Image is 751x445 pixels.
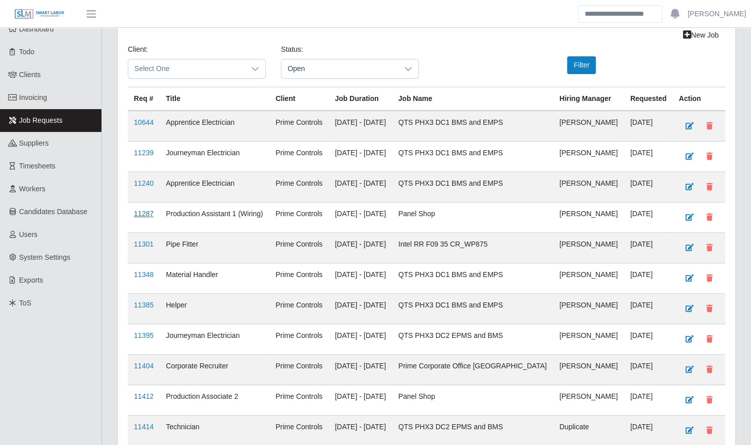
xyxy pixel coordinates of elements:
[392,142,553,172] td: QTS PHX3 DC1 BMS and EMPS
[269,324,329,355] td: Prime Controls
[624,294,673,324] td: [DATE]
[392,294,553,324] td: QTS PHX3 DC1 BMS and EMPS
[19,139,49,147] span: Suppliers
[19,185,46,193] span: Workers
[160,263,269,294] td: Material Handler
[160,172,269,202] td: Apprentice Electrician
[392,385,553,416] td: Panel Shop
[624,233,673,263] td: [DATE]
[624,355,673,385] td: [DATE]
[392,111,553,142] td: QTS PHX3 DC1 BMS and EMPS
[624,87,673,111] th: Requested
[128,87,160,111] th: Req #
[269,111,329,142] td: Prime Controls
[624,263,673,294] td: [DATE]
[624,142,673,172] td: [DATE]
[128,59,245,78] span: Select One
[134,240,154,248] a: 11301
[134,179,154,187] a: 11240
[567,56,596,74] button: Filter
[269,294,329,324] td: Prime Controls
[553,233,624,263] td: [PERSON_NAME]
[392,233,553,263] td: Intel RR F09 35 CR_WP875
[578,5,662,23] input: Search
[329,202,392,233] td: [DATE] - [DATE]
[553,142,624,172] td: [PERSON_NAME]
[269,385,329,416] td: Prime Controls
[329,87,392,111] th: Job Duration
[160,294,269,324] td: Helper
[676,26,725,44] a: New Job
[134,362,154,370] a: 11404
[160,233,269,263] td: Pipe Fitter
[624,202,673,233] td: [DATE]
[160,355,269,385] td: Corporate Recruiter
[281,59,398,78] span: Open
[392,87,553,111] th: Job Name
[329,111,392,142] td: [DATE] - [DATE]
[553,111,624,142] td: [PERSON_NAME]
[269,87,329,111] th: Client
[134,392,154,400] a: 11412
[392,263,553,294] td: QTS PHX3 DC1 BMS and EMPS
[553,355,624,385] td: [PERSON_NAME]
[553,87,624,111] th: Hiring Manager
[160,324,269,355] td: Journeyman Electrician
[329,385,392,416] td: [DATE] - [DATE]
[688,9,746,19] a: [PERSON_NAME]
[624,111,673,142] td: [DATE]
[624,172,673,202] td: [DATE]
[160,111,269,142] td: Apprentice Electrician
[19,25,54,33] span: Dashboard
[269,355,329,385] td: Prime Controls
[160,87,269,111] th: Title
[134,210,154,218] a: 11287
[19,93,47,101] span: Invoicing
[329,172,392,202] td: [DATE] - [DATE]
[134,149,154,157] a: 11239
[160,202,269,233] td: Production Assistant 1 (Wiring)
[269,142,329,172] td: Prime Controls
[392,324,553,355] td: QTS PHX3 DC2 EPMS and BMS
[553,172,624,202] td: [PERSON_NAME]
[269,233,329,263] td: Prime Controls
[553,202,624,233] td: [PERSON_NAME]
[392,172,553,202] td: QTS PHX3 DC1 BMS and EMPS
[392,202,553,233] td: Panel Shop
[553,294,624,324] td: [PERSON_NAME]
[624,385,673,416] td: [DATE]
[134,331,154,339] a: 11395
[329,233,392,263] td: [DATE] - [DATE]
[281,44,303,55] label: Status:
[553,385,624,416] td: [PERSON_NAME]
[553,324,624,355] td: [PERSON_NAME]
[329,324,392,355] td: [DATE] - [DATE]
[673,87,725,111] th: Action
[392,355,553,385] td: Prime Corporate Office [GEOGRAPHIC_DATA]
[14,9,65,20] img: SLM Logo
[134,270,154,279] a: 11348
[19,230,38,238] span: Users
[269,172,329,202] td: Prime Controls
[134,118,154,126] a: 10644
[329,294,392,324] td: [DATE] - [DATE]
[624,324,673,355] td: [DATE]
[329,355,392,385] td: [DATE] - [DATE]
[19,48,34,56] span: Todo
[19,162,56,170] span: Timesheets
[128,44,148,55] label: Client:
[134,423,154,431] a: 11414
[269,202,329,233] td: Prime Controls
[19,208,88,216] span: Candidates Database
[134,301,154,309] a: 11385
[160,385,269,416] td: Production Associate 2
[19,276,43,284] span: Exports
[19,299,31,307] span: ToS
[329,263,392,294] td: [DATE] - [DATE]
[19,116,63,124] span: Job Requests
[160,142,269,172] td: Journeyman Electrician
[553,263,624,294] td: [PERSON_NAME]
[19,71,41,79] span: Clients
[19,253,70,261] span: System Settings
[329,142,392,172] td: [DATE] - [DATE]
